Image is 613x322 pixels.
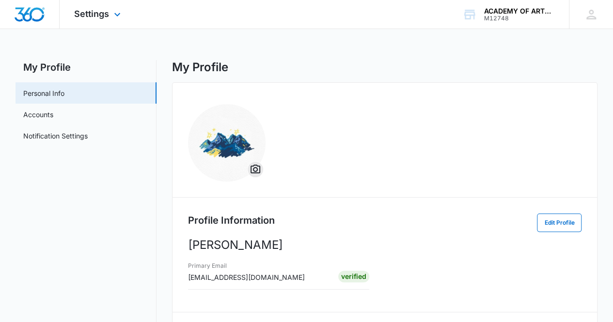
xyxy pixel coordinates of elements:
[23,88,64,98] a: Personal Info
[188,213,275,228] h2: Profile Information
[537,214,582,232] button: Edit Profile
[23,109,53,120] a: Accounts
[248,162,263,177] button: Overflow Menu
[484,7,555,15] div: account name
[484,15,555,22] div: account id
[338,271,369,282] div: Verified
[188,236,582,254] p: [PERSON_NAME]
[188,273,305,281] span: [EMAIL_ADDRESS][DOMAIN_NAME]
[16,60,157,75] h2: My Profile
[74,9,109,19] span: Settings
[172,60,228,75] h1: My Profile
[188,104,266,182] span: Lily GuillenOverflow Menu
[23,131,88,141] a: Notification Settings
[188,104,266,182] img: Lily Guillen
[188,261,305,270] h3: Primary Email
